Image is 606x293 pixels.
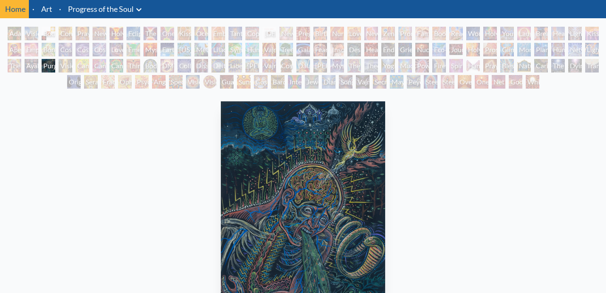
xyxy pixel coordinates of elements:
[449,59,463,73] div: Spirit Animates the Flesh
[194,43,208,56] div: Metamorphosis
[76,43,89,56] div: Cosmic Artist
[186,75,200,89] div: Vision Crystal
[398,43,412,56] div: Grieving
[466,43,480,56] div: Holy Fire
[5,4,25,14] a: Home
[415,27,429,40] div: Family
[330,59,344,73] div: Mystic Eye
[305,75,319,89] div: Jewel Being
[534,43,548,56] div: Planetary Prayers
[245,27,259,40] div: Copulating
[483,43,497,56] div: Prostration
[127,27,140,40] div: Eclipse
[203,75,217,89] div: Vision [PERSON_NAME]
[381,43,395,56] div: Endarkenment
[390,75,403,89] div: Mayan Being
[211,59,225,73] div: Deities & Demons Drinking from the Milky Pool
[585,27,599,40] div: Kiss of the [MEDICAL_DATA]
[144,27,157,40] div: The Kiss
[42,43,55,56] div: Bond
[279,59,293,73] div: Cosmic [DEMOGRAPHIC_DATA]
[347,43,361,56] div: Despair
[211,27,225,40] div: Embracing
[466,59,480,73] div: Hands that See
[551,59,565,73] div: The Soul Finds It's Way
[288,75,302,89] div: Interbeing
[483,27,497,40] div: Holy Family
[466,27,480,40] div: Wonder
[475,75,488,89] div: One
[169,75,183,89] div: Spectral Lotus
[492,75,505,89] div: Net of Being
[152,75,166,89] div: Angel Skin
[551,27,565,40] div: Healing
[25,43,38,56] div: Empowerment
[398,59,412,73] div: Mudra
[135,75,149,89] div: Psychomicrograph of a Fractal Paisley Cherub Feather Tip
[262,27,276,40] div: [DEMOGRAPHIC_DATA] Embryo
[526,75,539,89] div: White Light
[262,43,276,56] div: Vajra Horse
[228,43,242,56] div: Symbiosis: Gall Wasp & Oak Tree
[347,27,361,40] div: Love Circuit
[415,59,429,73] div: Power to the Peaceful
[551,43,565,56] div: Human Geometry
[76,27,89,40] div: Praying
[25,27,38,40] div: Visionary Origin of Language
[322,75,335,89] div: Diamond Being
[144,43,157,56] div: Mysteriosa 2
[534,59,548,73] div: Caring
[296,59,310,73] div: Dalai Lama
[101,75,115,89] div: Fractal Eyes
[76,59,89,73] div: Cannabis Mudra
[194,59,208,73] div: Dissectional Art for Tool's Lateralus CD
[67,75,81,89] div: Original Face
[330,27,344,40] div: Nursing
[432,27,446,40] div: Boo-boo
[161,43,174,56] div: Earth Energies
[585,59,599,73] div: Transfiguration
[93,27,106,40] div: New Man New Woman
[568,59,582,73] div: Dying
[313,43,327,56] div: Fear
[161,27,174,40] div: One Taste
[568,43,582,56] div: Networks
[279,27,293,40] div: Newborn
[59,43,72,56] div: Cosmic Creativity
[356,75,369,89] div: Vajra Being
[178,59,191,73] div: Collective Vision
[313,59,327,73] div: [PERSON_NAME]
[161,59,174,73] div: DMT - The Spirit Molecule
[296,43,310,56] div: Gaia
[279,43,293,56] div: Tree & Person
[500,43,514,56] div: Glimpsing the Empyrean
[42,59,55,73] div: Purging
[8,43,21,56] div: Aperture
[517,59,531,73] div: Nature of Mind
[398,27,412,40] div: Promise
[118,75,132,89] div: Ophanic Eyelash
[458,75,471,89] div: Oversoul
[585,43,599,56] div: Lightworker
[228,59,242,73] div: Liberation Through Seeing
[42,27,55,40] div: Body, Mind, Spirit
[517,27,531,40] div: Laughing Man
[245,59,259,73] div: [PERSON_NAME]
[424,75,437,89] div: Steeplehead 1
[228,27,242,40] div: Tantra
[93,59,106,73] div: Cannabis Sutra
[500,59,514,73] div: Blessing Hand
[500,27,514,40] div: Young & Old
[41,3,52,15] a: Art
[449,27,463,40] div: Reading
[441,75,454,89] div: Steeplehead 2
[262,59,276,73] div: Vajra Guru
[330,43,344,56] div: Insomnia
[110,27,123,40] div: Holy Grail
[373,75,386,89] div: Secret Writing Being
[271,75,285,89] div: Bardo Being
[568,27,582,40] div: Lightweaver
[296,27,310,40] div: Pregnancy
[534,27,548,40] div: Breathing
[194,27,208,40] div: Ocean of Love Bliss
